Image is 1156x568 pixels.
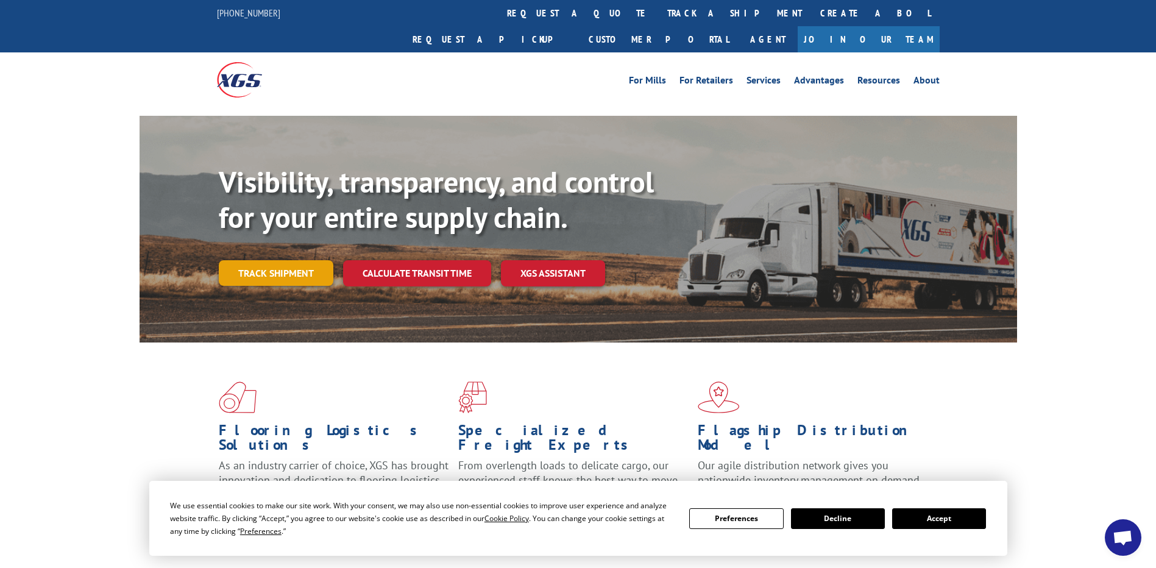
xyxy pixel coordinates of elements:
button: Preferences [689,508,783,529]
b: Visibility, transparency, and control for your entire supply chain. [219,163,654,236]
h1: Specialized Freight Experts [458,423,689,458]
a: Services [746,76,781,89]
span: Our agile distribution network gives you nationwide inventory management on demand. [698,458,922,487]
div: Cookie Consent Prompt [149,481,1007,556]
a: Track shipment [219,260,333,286]
img: xgs-icon-focused-on-flooring-red [458,382,487,413]
img: xgs-icon-total-supply-chain-intelligence-red [219,382,257,413]
span: Preferences [240,526,282,536]
a: Calculate transit time [343,260,491,286]
a: For Mills [629,76,666,89]
h1: Flooring Logistics Solutions [219,423,449,458]
a: About [913,76,940,89]
a: Request a pickup [403,26,580,52]
a: Customer Portal [580,26,738,52]
span: Cookie Policy [484,513,529,524]
img: xgs-icon-flagship-distribution-model-red [698,382,740,413]
span: As an industry carrier of choice, XGS has brought innovation and dedication to flooring logistics... [219,458,449,502]
a: [PHONE_NUMBER] [217,7,280,19]
a: Join Our Team [798,26,940,52]
p: From overlength loads to delicate cargo, our experienced staff knows the best way to move your fr... [458,458,689,513]
a: Agent [738,26,798,52]
a: Advantages [794,76,844,89]
a: For Retailers [679,76,733,89]
div: Open chat [1105,519,1141,556]
div: We use essential cookies to make our site work. With your consent, we may also use non-essential ... [170,499,675,538]
button: Accept [892,508,986,529]
h1: Flagship Distribution Model [698,423,928,458]
a: XGS ASSISTANT [501,260,605,286]
a: Resources [857,76,900,89]
button: Decline [791,508,885,529]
